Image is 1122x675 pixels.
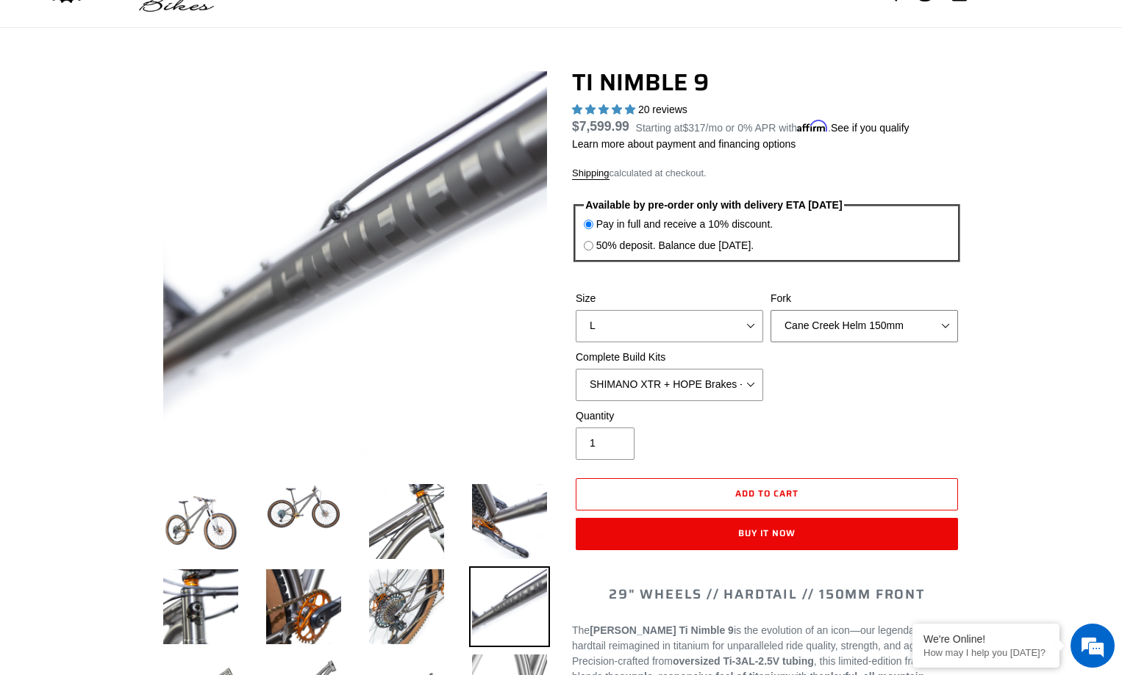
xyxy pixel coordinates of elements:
[596,217,773,232] label: Pay in full and receive a 10% discount.
[576,350,763,365] label: Complete Build Kits
[263,481,344,533] img: Load image into Gallery viewer, TI NIMBLE 9
[7,401,280,452] textarea: Type your message and hit 'Enter'
[636,117,910,136] p: Starting at /mo or 0% APR with .
[576,408,763,424] label: Quantity
[576,478,958,510] button: Add to cart
[572,166,962,181] div: calculated at checkout.
[923,647,1048,658] p: How may I help you today?
[263,566,344,647] img: Load image into Gallery viewer, TI NIMBLE 9
[160,566,241,647] img: Load image into Gallery viewer, TI NIMBLE 9
[735,486,798,500] span: Add to cart
[831,122,910,134] a: See if you qualify - Learn more about Affirm Financing (opens in modal)
[576,518,958,550] button: Buy it now
[596,238,754,253] label: 50% deposit. Balance due [DATE].
[47,73,84,110] img: d_696896380_company_1647369064580_696896380
[682,122,705,134] span: $317
[241,7,276,43] div: Minimize live chat window
[590,624,734,636] strong: [PERSON_NAME] Ti Nimble 9
[572,138,796,150] a: Learn more about payment and financing options
[572,119,629,134] span: $7,599.99
[771,291,958,306] label: Fork
[85,185,203,333] span: We're online!
[366,481,447,562] img: Load image into Gallery viewer, TI NIMBLE 9
[160,481,241,562] img: Load image into Gallery viewer, TI NIMBLE 9
[469,481,550,562] img: Load image into Gallery viewer, TI NIMBLE 9
[673,655,814,667] strong: oversized Ti-3AL-2.5V tubing
[638,104,687,115] span: 20 reviews
[584,198,845,213] legend: Available by pre-order only with delivery ETA [DATE]
[572,68,962,96] h1: TI NIMBLE 9
[572,104,638,115] span: 4.90 stars
[469,566,550,647] img: Load image into Gallery viewer, TI NIMBLE 9
[366,566,447,647] img: Load image into Gallery viewer, TI NIMBLE 9
[923,633,1048,645] div: We're Online!
[99,82,269,101] div: Chat with us now
[16,81,38,103] div: Navigation go back
[572,167,610,180] a: Shipping
[609,584,925,604] span: 29" WHEELS // HARDTAIL // 150MM FRONT
[797,120,828,132] span: Affirm
[576,291,763,306] label: Size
